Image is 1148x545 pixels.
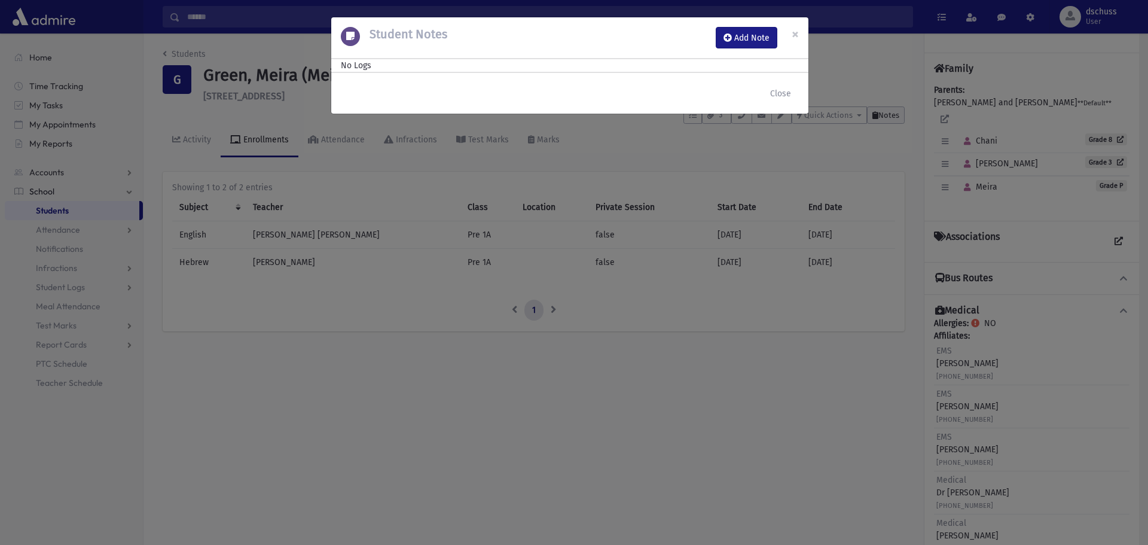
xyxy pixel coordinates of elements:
button: Close [762,83,799,104]
h5: Student Notes [360,27,447,41]
button: Close [782,17,808,51]
div: No Logs [341,59,799,72]
span: × [792,26,799,42]
button: Add Note [716,27,777,48]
